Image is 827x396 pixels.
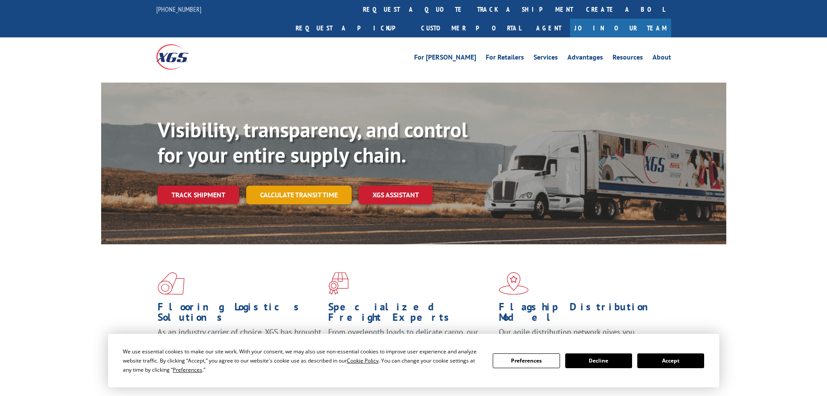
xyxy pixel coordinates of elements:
[565,353,632,368] button: Decline
[652,54,671,63] a: About
[158,116,468,168] b: Visibility, transparency, and control for your entire supply chain.
[156,5,201,13] a: [PHONE_NUMBER]
[158,272,185,295] img: xgs-icon-total-supply-chain-intelligence-red
[108,334,719,387] div: Cookie Consent Prompt
[637,353,704,368] button: Accept
[567,54,603,63] a: Advantages
[246,186,352,204] a: Calculate transit time
[173,366,202,373] span: Preferences
[158,327,321,358] span: As an industry carrier of choice, XGS has brought innovation and dedication to flooring logistics...
[415,19,527,37] a: Customer Portal
[527,19,570,37] a: Agent
[613,54,643,63] a: Resources
[328,327,492,366] p: From overlength loads to delicate cargo, our experienced staff knows the best way to move your fr...
[123,347,482,374] div: We use essential cookies to make our site work. With your consent, we may also use non-essential ...
[493,353,560,368] button: Preferences
[486,54,524,63] a: For Retailers
[347,357,379,364] span: Cookie Policy
[328,272,349,295] img: xgs-icon-focused-on-flooring-red
[359,186,433,204] a: XGS ASSISTANT
[499,302,663,327] h1: Flagship Distribution Model
[534,54,558,63] a: Services
[328,302,492,327] h1: Specialized Freight Experts
[570,19,671,37] a: Join Our Team
[158,186,239,204] a: Track shipment
[499,327,659,347] span: Our agile distribution network gives you nationwide inventory management on demand.
[158,302,322,327] h1: Flooring Logistics Solutions
[289,19,415,37] a: Request a pickup
[414,54,476,63] a: For [PERSON_NAME]
[499,272,529,295] img: xgs-icon-flagship-distribution-model-red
